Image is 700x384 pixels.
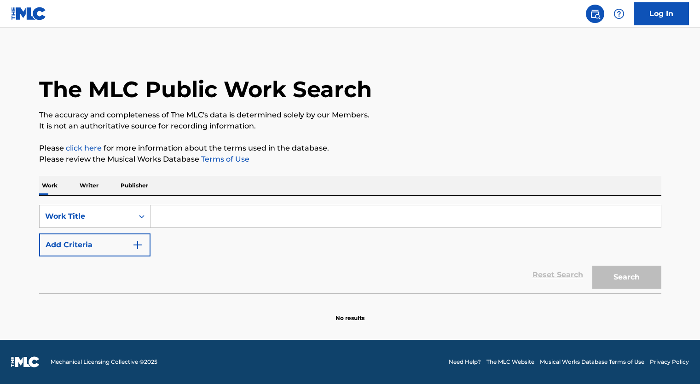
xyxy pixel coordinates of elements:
a: Public Search [586,5,604,23]
p: Publisher [118,176,151,195]
p: Please for more information about the terms used in the database. [39,143,661,154]
span: Mechanical Licensing Collective © 2025 [51,358,157,366]
img: search [590,8,601,19]
p: The accuracy and completeness of The MLC's data is determined solely by our Members. [39,110,661,121]
form: Search Form [39,205,661,293]
a: click here [66,144,102,152]
p: Work [39,176,60,195]
p: Please review the Musical Works Database [39,154,661,165]
img: help [613,8,625,19]
a: The MLC Website [486,358,534,366]
div: Work Title [45,211,128,222]
p: It is not an authoritative source for recording information. [39,121,661,132]
a: Musical Works Database Terms of Use [540,358,644,366]
img: 9d2ae6d4665cec9f34b9.svg [132,239,143,250]
img: logo [11,356,40,367]
a: Need Help? [449,358,481,366]
a: Log In [634,2,689,25]
a: Terms of Use [199,155,249,163]
button: Add Criteria [39,233,150,256]
img: MLC Logo [11,7,46,20]
p: Writer [77,176,101,195]
a: Privacy Policy [650,358,689,366]
p: No results [336,303,364,322]
div: Help [610,5,628,23]
h1: The MLC Public Work Search [39,76,372,103]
